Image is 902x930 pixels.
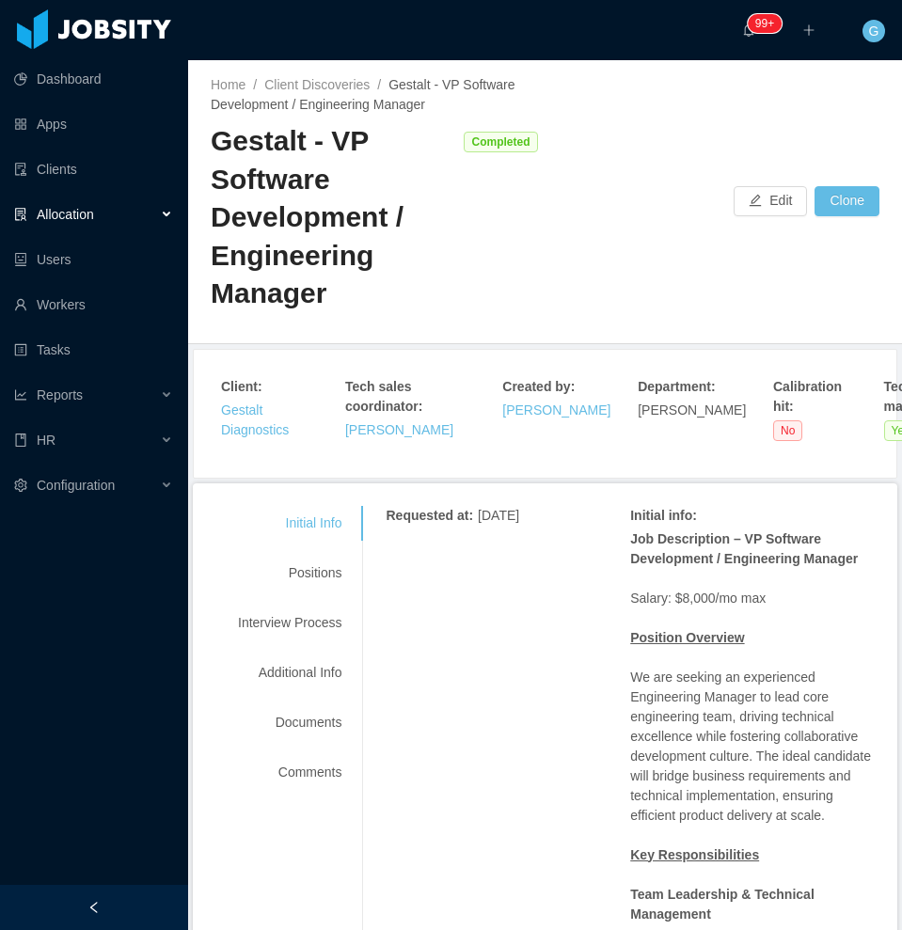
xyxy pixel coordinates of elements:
a: icon: profileTasks [14,331,173,369]
a: Gestalt Diagnostics [221,402,289,437]
strong: Team Leadership & Technical Management [630,887,815,922]
div: Comments [215,755,364,790]
i: icon: line-chart [14,388,27,402]
a: icon: robotUsers [14,241,173,278]
div: Interview Process [215,606,364,640]
strong: Client : [221,379,262,394]
a: icon: auditClients [14,150,173,188]
span: Completed [464,132,537,152]
p: Salary: $8,000/mo max [630,529,875,608]
strong: Created by : [502,379,575,394]
span: / [377,77,381,92]
span: [DATE] [478,508,519,523]
span: [PERSON_NAME] [638,402,746,418]
a: icon: userWorkers [14,286,173,323]
div: Additional Info [215,655,364,690]
strong: Tech sales coordinator : [345,379,422,414]
a: icon: appstoreApps [14,105,173,143]
span: Allocation [37,207,94,222]
ins: Position Overview [630,630,744,645]
a: [PERSON_NAME] [345,422,453,437]
span: Gestalt - VP Software Development / Engineering Manager [211,77,515,112]
div: Documents [215,705,364,740]
div: Gestalt - VP Software Development / Engineering Manager [211,122,454,313]
span: HR [37,433,55,448]
a: icon: pie-chartDashboard [14,60,173,98]
strong: Job Description – VP Software Development / Engineering Manager [630,531,858,566]
i: icon: plus [802,24,815,37]
span: No [773,420,802,441]
div: Positions [215,556,364,591]
div: Initial Info [215,506,364,541]
ins: Key Responsibilities [630,847,759,862]
strong: Department : [638,379,715,394]
i: icon: bell [742,24,755,37]
strong: Requested at : [386,508,473,523]
i: icon: solution [14,208,27,221]
a: [PERSON_NAME] [502,402,610,418]
strong: Initial info : [630,508,697,523]
i: icon: book [14,433,27,447]
button: Clone [815,186,879,216]
a: Home [211,77,245,92]
sup: 206 [748,14,782,33]
span: Reports [37,387,83,402]
i: icon: setting [14,479,27,492]
p: We are seeking an experienced Engineering Manager to lead core engineering team, driving technica... [630,668,875,826]
button: icon: editEdit [734,186,807,216]
a: Client Discoveries [264,77,370,92]
span: Configuration [37,478,115,493]
span: / [253,77,257,92]
strong: Calibration hit : [773,379,846,414]
span: G [869,20,879,42]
